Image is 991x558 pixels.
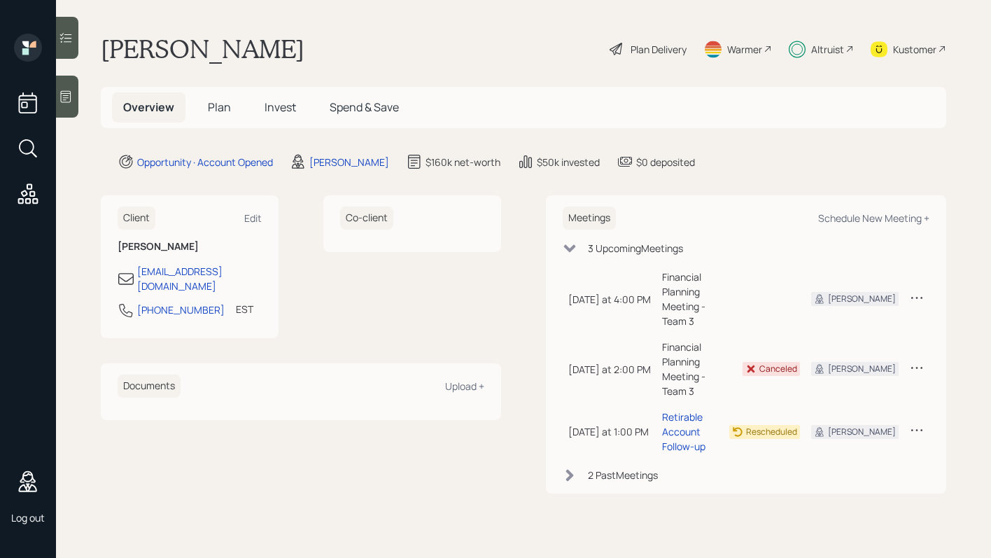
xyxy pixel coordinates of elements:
[445,379,484,393] div: Upload +
[588,241,683,256] div: 3 Upcoming Meeting s
[137,302,225,317] div: [PHONE_NUMBER]
[244,211,262,225] div: Edit
[340,207,393,230] h6: Co-client
[727,42,762,57] div: Warmer
[828,293,896,305] div: [PERSON_NAME]
[118,375,181,398] h6: Documents
[11,511,45,524] div: Log out
[662,410,718,454] div: Retirable Account Follow-up
[811,42,844,57] div: Altruist
[568,292,651,307] div: [DATE] at 4:00 PM
[101,34,304,64] h1: [PERSON_NAME]
[309,155,389,169] div: [PERSON_NAME]
[118,241,262,253] h6: [PERSON_NAME]
[236,302,253,316] div: EST
[137,155,273,169] div: Opportunity · Account Opened
[265,99,296,115] span: Invest
[568,424,651,439] div: [DATE] at 1:00 PM
[828,426,896,438] div: [PERSON_NAME]
[662,270,718,328] div: Financial Planning Meeting - Team 3
[893,42,936,57] div: Kustomer
[426,155,500,169] div: $160k net-worth
[746,426,797,438] div: Rescheduled
[631,42,687,57] div: Plan Delivery
[208,99,231,115] span: Plan
[330,99,399,115] span: Spend & Save
[636,155,695,169] div: $0 deposited
[662,340,718,398] div: Financial Planning Meeting - Team 3
[118,207,155,230] h6: Client
[123,99,174,115] span: Overview
[137,264,262,293] div: [EMAIL_ADDRESS][DOMAIN_NAME]
[759,363,797,375] div: Canceled
[537,155,600,169] div: $50k invested
[828,363,896,375] div: [PERSON_NAME]
[818,211,929,225] div: Schedule New Meeting +
[563,207,616,230] h6: Meetings
[568,362,651,377] div: [DATE] at 2:00 PM
[588,468,658,482] div: 2 Past Meeting s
